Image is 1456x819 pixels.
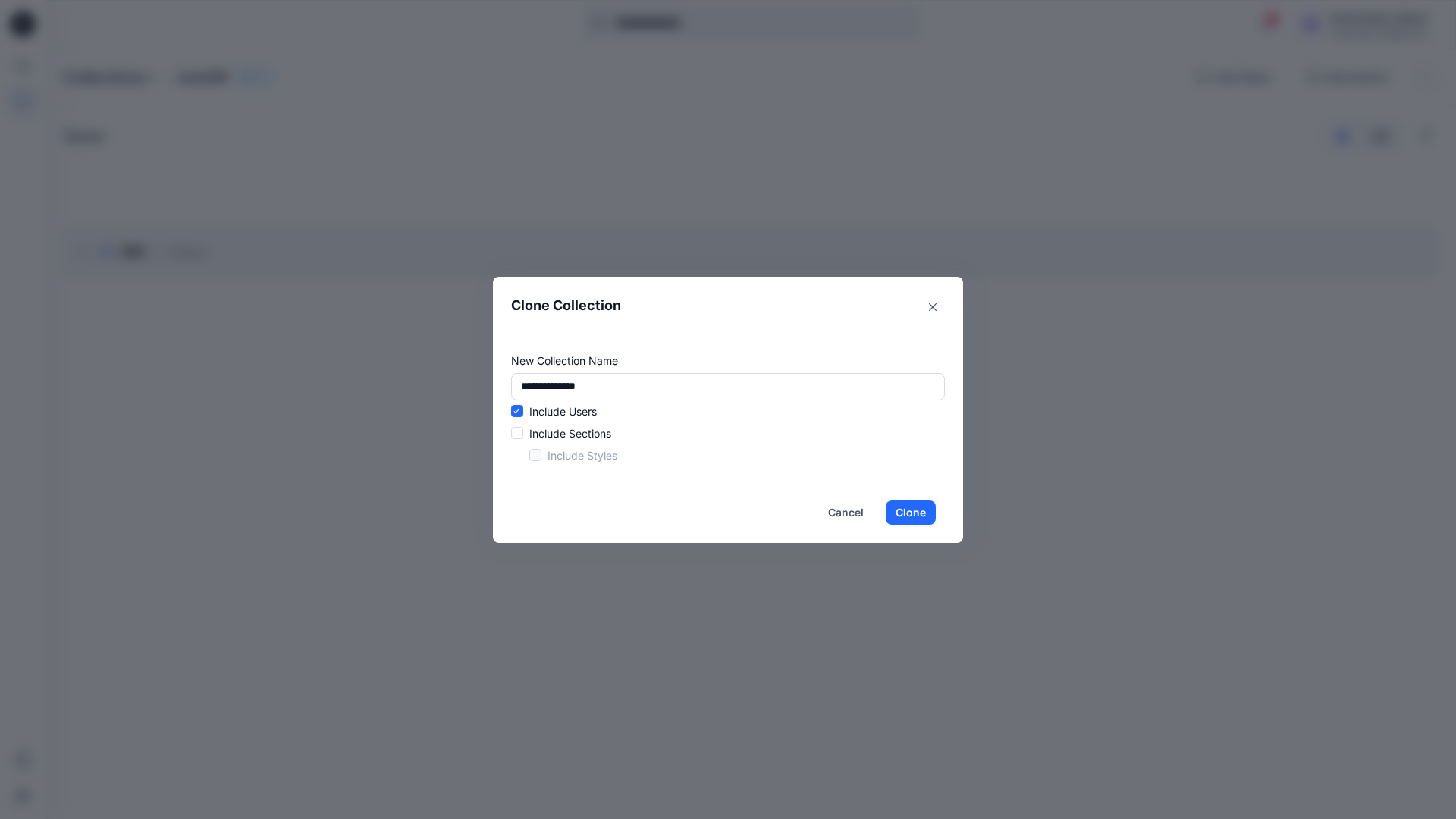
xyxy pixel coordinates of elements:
p: Include Users [529,403,597,419]
header: Clone Collection [493,277,963,334]
p: New Collection Name [511,353,945,369]
button: Cancel [818,500,874,525]
p: Include Sections [529,425,611,441]
button: Close [921,295,945,319]
p: Include Styles [548,447,617,463]
button: Clone [886,500,936,525]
